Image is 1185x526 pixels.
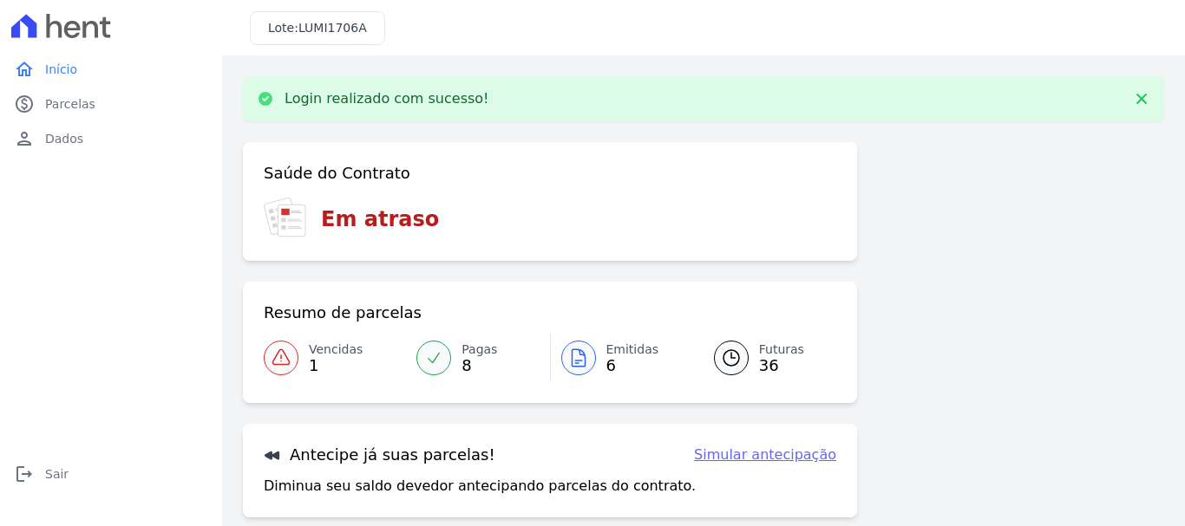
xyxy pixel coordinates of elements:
span: 36 [759,359,804,373]
span: Sair [45,465,69,483]
a: Simular antecipação [694,445,836,465]
span: Vencidas [309,341,363,359]
span: Pagas [462,341,497,359]
span: Parcelas [45,95,95,113]
a: homeInício [7,52,215,87]
span: Futuras [759,341,804,359]
span: 1 [309,359,363,373]
span: Início [45,61,77,78]
a: Vencidas 1 [264,334,406,382]
i: paid [14,94,35,114]
a: logoutSair [7,457,215,491]
a: paidParcelas [7,87,215,121]
a: Futuras 36 [693,334,836,382]
span: Emitidas [606,341,659,359]
i: logout [14,464,35,484]
h3: Saúde do Contrato [264,163,410,184]
a: personDados [7,121,215,156]
i: home [14,59,35,80]
span: 6 [606,359,659,373]
h3: Em atraso [321,204,439,235]
span: Dados [45,130,83,147]
h3: Antecipe já suas parcelas! [264,445,495,465]
span: 8 [462,359,497,373]
span: LUMI1706A [298,21,367,35]
a: Pagas 8 [406,334,549,382]
i: person [14,128,35,149]
a: Emitidas 6 [551,334,693,382]
h3: Lote: [268,19,367,37]
h3: Resumo de parcelas [264,302,422,323]
p: Login realizado com sucesso! [285,90,489,107]
p: Diminua seu saldo devedor antecipando parcelas do contrato. [264,476,696,497]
